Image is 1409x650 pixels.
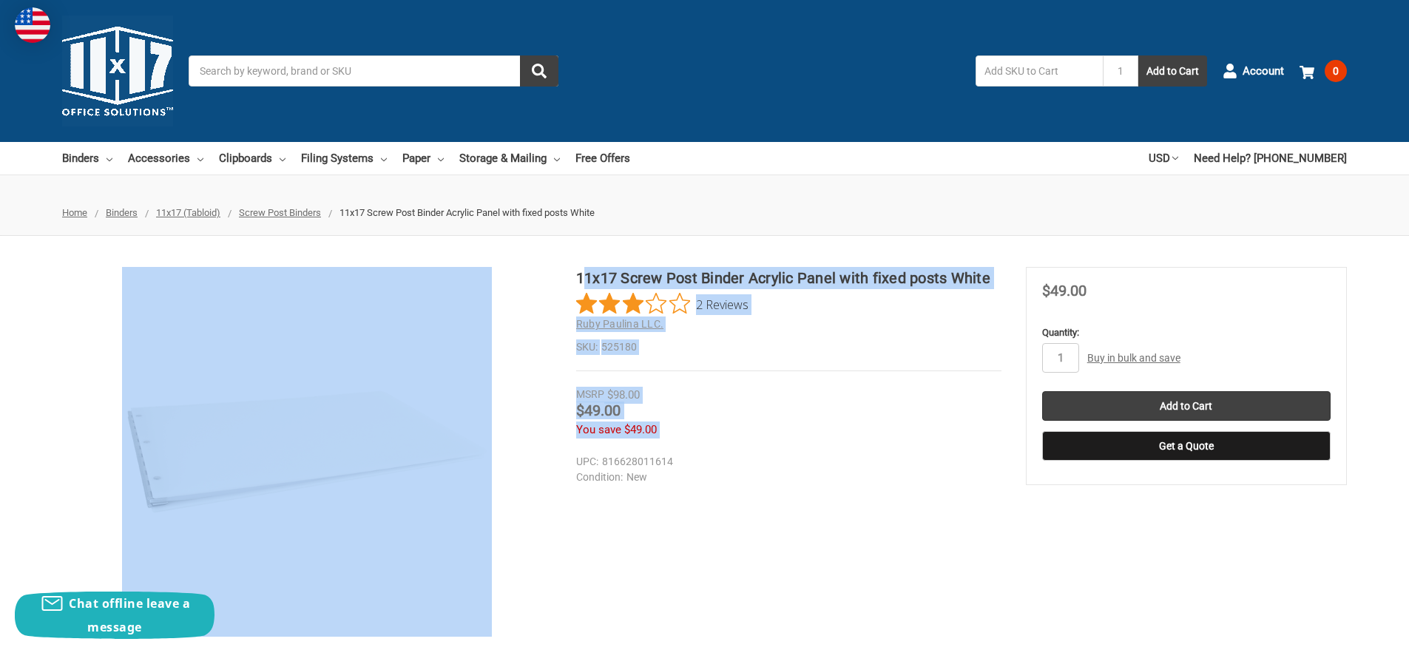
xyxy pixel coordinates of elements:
img: duty and tax information for United States [15,7,50,43]
span: Chat offline leave a message [69,595,190,635]
input: Add to Cart [1042,391,1331,421]
span: $49.00 [1042,282,1087,299]
h1: 11x17 Screw Post Binder Acrylic Panel with fixed posts White [576,267,1001,289]
a: Filing Systems [301,142,387,175]
img: 11x17.com [62,16,173,126]
span: $49.00 [576,402,621,419]
button: Rated 3 out of 5 stars from 2 reviews. Jump to reviews. [576,293,749,315]
span: 2 Reviews [696,293,749,315]
a: Account [1223,52,1284,90]
span: $49.00 [624,423,657,436]
span: You save [576,423,621,436]
dt: UPC: [576,454,598,470]
a: Clipboards [219,142,285,175]
a: 11x17 (Tabloid) [156,207,220,218]
span: 11x17 Screw Post Binder Acrylic Panel with fixed posts White [339,207,595,218]
button: Add to Cart [1138,55,1207,87]
a: Need Help? [PHONE_NUMBER] [1194,142,1347,175]
span: Account [1243,63,1284,80]
a: Ruby Paulina LLC. [576,318,663,330]
a: Home [62,207,87,218]
dt: Condition: [576,470,623,485]
a: Paper [402,142,444,175]
dd: 816628011614 [576,454,995,470]
dd: 525180 [576,339,1001,355]
a: Storage & Mailing [459,142,560,175]
span: $98.00 [607,388,640,402]
a: Binders [62,142,112,175]
a: Free Offers [575,142,630,175]
label: Quantity: [1042,325,1331,340]
dd: New [576,470,995,485]
span: 0 [1325,60,1347,82]
a: Binders [106,207,138,218]
button: Get a Quote [1042,431,1331,461]
a: Screw Post Binders [239,207,321,218]
div: MSRP [576,387,604,402]
input: Search by keyword, brand or SKU [189,55,558,87]
img: 11x17 Screw Post Binder Acrylic Panel with fixed posts White [122,267,492,637]
input: Add SKU to Cart [976,55,1103,87]
a: USD [1149,142,1178,175]
a: Accessories [128,142,203,175]
a: Buy in bulk and save [1087,352,1180,364]
button: Chat offline leave a message [15,592,214,639]
a: 0 [1300,52,1347,90]
dt: SKU: [576,339,598,355]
